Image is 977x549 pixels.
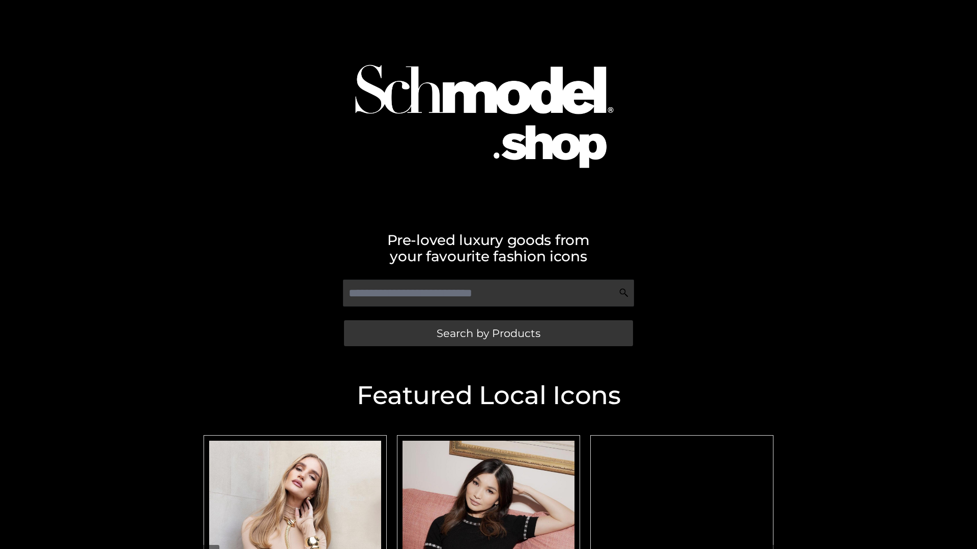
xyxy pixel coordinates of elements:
[198,232,779,264] h2: Pre-loved luxury goods from your favourite fashion icons
[344,320,633,346] a: Search by Products
[619,288,629,298] img: Search Icon
[437,328,540,339] span: Search by Products
[198,383,779,408] h2: Featured Local Icons​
